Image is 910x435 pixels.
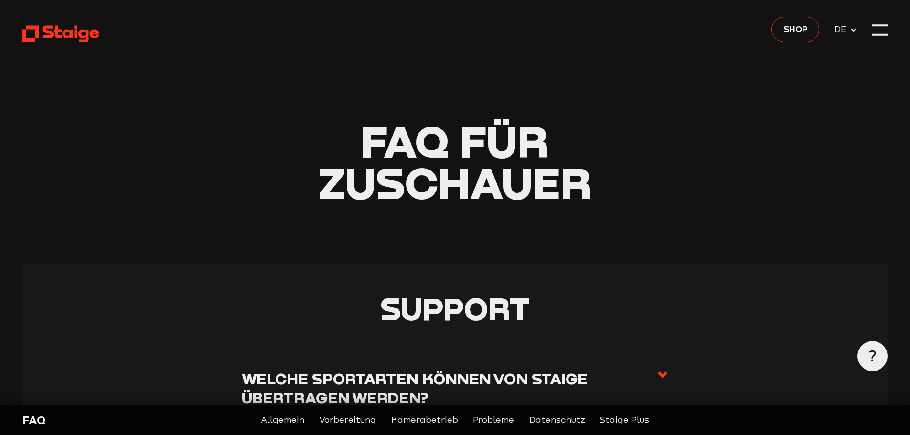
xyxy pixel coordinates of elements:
a: Staige Plus [600,414,649,427]
a: Vorbereitung [319,414,376,427]
h3: Welche Sportarten können von Staige übertragen werden? [242,369,657,407]
span: DE [835,22,850,36]
div: FAQ [22,413,230,428]
a: Allgemein [261,414,304,427]
span: Support [380,290,530,327]
a: Datenschutz [529,414,585,427]
a: Probleme [473,414,514,427]
iframe: chat widget [870,203,900,232]
span: für Zuschauer [318,115,592,209]
a: Kamerabetrieb [391,414,458,427]
span: FAQ [361,115,449,167]
a: Shop [771,17,819,42]
span: Shop [783,22,808,35]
